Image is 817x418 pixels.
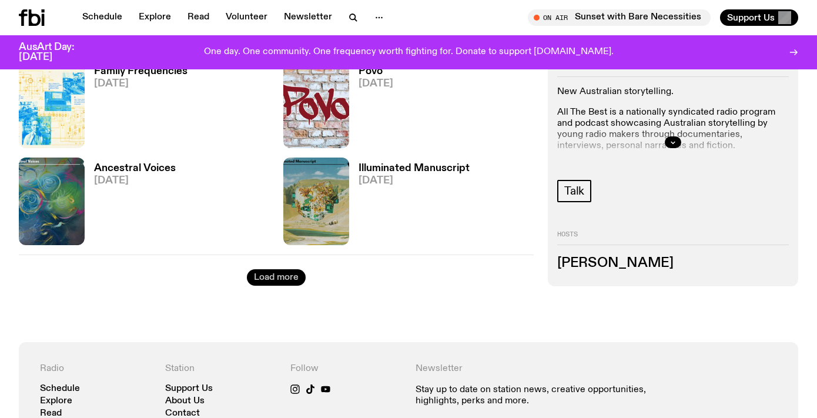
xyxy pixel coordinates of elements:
h3: AusArt Day: [DATE] [19,42,94,62]
a: Read [40,409,62,418]
a: Support Us [165,384,213,393]
h3: [PERSON_NAME] [557,257,789,270]
a: Explore [40,397,72,406]
img: Brick wall with grafiti text reading 'povo' [283,61,349,148]
span: Talk [564,185,584,198]
a: Volunteer [219,9,274,26]
a: Ancestral Voices[DATE] [85,163,176,245]
a: Contact [165,409,200,418]
a: Newsletter [277,9,339,26]
a: Read [180,9,216,26]
h4: Radio [40,363,151,374]
button: On AirSunset with Bare Necessities [528,9,711,26]
span: [DATE] [359,176,470,186]
h2: Hosts [557,230,789,245]
h4: Follow [290,363,401,374]
p: Stay up to date on station news, creative opportunities, highlights, perks and more. [416,384,652,407]
a: Explore [132,9,178,26]
span: [DATE] [94,79,187,89]
h3: Povo [359,66,393,76]
a: Schedule [75,9,129,26]
a: Schedule [40,384,80,393]
h3: Ancestral Voices [94,163,176,173]
h3: Illuminated Manuscript [359,163,470,173]
p: One day. One community. One frequency worth fighting for. Donate to support [DOMAIN_NAME]. [204,47,614,58]
p: All The Best is a nationally syndicated radio program and podcast showcasing Australian storytell... [557,107,789,152]
a: Family Frequencies[DATE] [85,66,187,148]
span: [DATE] [94,176,176,186]
img: A couple of diagrams of Alan’s shortwave radio setup, image of a Transreciever scanning frequency... [19,61,85,148]
a: Talk [557,180,591,202]
button: Load more [247,269,306,286]
h3: Family Frequencies [94,66,187,76]
button: Support Us [720,9,798,26]
span: [DATE] [359,79,393,89]
a: Illuminated Manuscript[DATE] [349,163,470,245]
h4: Newsletter [416,363,652,374]
a: About Us [165,397,205,406]
span: Support Us [727,12,775,23]
p: New Australian storytelling. [557,86,789,97]
a: Povo[DATE] [349,66,393,148]
h4: Station [165,363,276,374]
